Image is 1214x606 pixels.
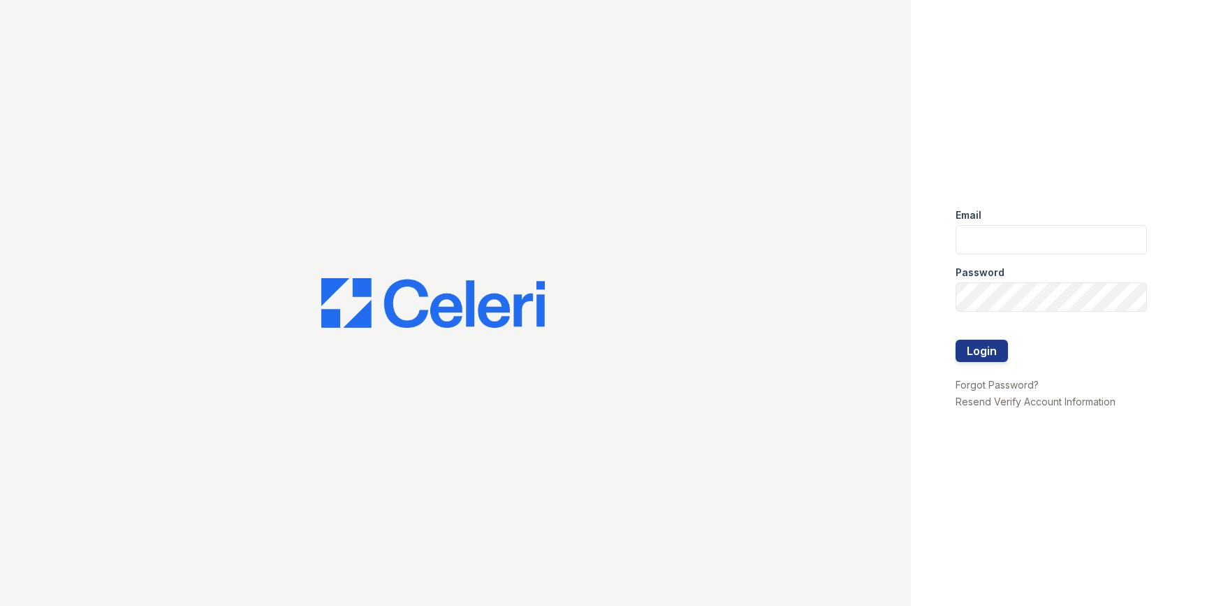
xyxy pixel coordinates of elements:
button: Login [956,340,1008,362]
a: Resend Verify Account Information [956,396,1116,407]
label: Email [956,208,981,222]
a: Forgot Password? [956,379,1039,391]
label: Password [956,266,1004,280]
img: CE_Logo_Blue-a8612792a0a2168367f1c8372b55b34899dd931a85d93a1a3d3e32e68fde9ad4.png [321,278,545,329]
